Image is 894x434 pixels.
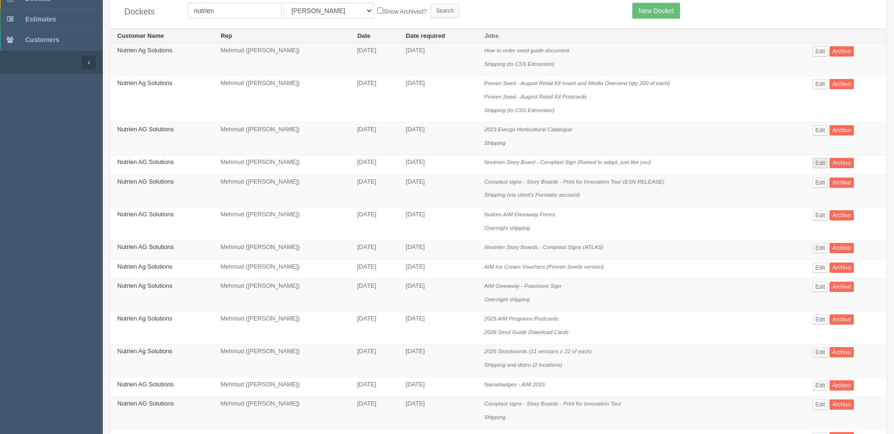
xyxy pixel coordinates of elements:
td: [DATE] [399,397,477,429]
td: [DATE] [399,344,477,377]
a: Edit [813,158,828,168]
th: Jobs [477,28,806,43]
i: Coroplast signs - Story Boards - Print for Innovation Tour [484,400,621,406]
a: Edit [813,282,828,292]
a: Archive [830,79,854,89]
i: How to order seed guide document [484,47,569,53]
td: [DATE] [350,240,399,260]
td: Mehmud ([PERSON_NAME]) [214,259,350,279]
td: Mehmud ([PERSON_NAME]) [214,43,350,76]
td: [DATE] [399,122,477,155]
a: Nutrien Ag Solutions [117,282,172,289]
a: Nutrien Ag Solutions [117,315,172,322]
a: Edit [813,314,828,325]
a: Edit [813,46,828,57]
label: Show Archived? [377,6,427,16]
td: Mehmud ([PERSON_NAME]) [214,344,350,377]
span: Estimates [25,15,56,23]
i: Shipping [484,140,506,146]
a: Nutrien Ag Solutions [117,263,172,270]
a: Edit [813,243,828,253]
a: Archive [830,399,854,410]
td: Mehmud ([PERSON_NAME]) [214,240,350,260]
td: [DATE] [399,43,477,76]
a: Nutrien AG Solutions [117,243,174,250]
a: Nutrien AG Solutions [117,400,174,407]
a: Edit [813,380,828,391]
a: Nutrien Ag Solutions [117,47,172,54]
a: Archive [830,380,854,391]
td: [DATE] [399,312,477,344]
i: Namebadges - AIM 2025 [484,381,545,387]
a: Nutrien AG Solutions [117,158,174,165]
a: Archive [830,178,854,188]
a: Archive [830,347,854,357]
td: [DATE] [399,76,477,122]
i: 2023 Evergo Horticultural Catalogue [484,126,572,132]
i: Coroplast signs - Story Boards - Print for Innovation Tour (ESN RELEASE) [484,178,664,185]
i: Shipping (to CSS Edmonton) [484,61,554,67]
td: Mehmud ([PERSON_NAME]) [214,155,350,175]
a: Archive [830,158,854,168]
td: Mehmud ([PERSON_NAME]) [214,279,350,312]
a: Edit [813,399,828,410]
i: 2026 Seed Guide Download Cards [484,329,569,335]
td: [DATE] [399,240,477,260]
td: [DATE] [350,397,399,429]
a: Edit [813,347,828,357]
td: Mehmud ([PERSON_NAME]) [214,207,350,240]
td: [DATE] [350,76,399,122]
td: [DATE] [399,174,477,207]
td: [DATE] [350,312,399,344]
a: Edit [813,79,828,89]
i: Nutiren AIM Giveaway Forms [484,211,555,217]
input: Show Archived? [377,7,383,14]
a: Date required [406,32,445,39]
td: [DATE] [350,207,399,240]
a: Archive [830,243,854,253]
td: [DATE] [399,279,477,312]
td: Mehmud ([PERSON_NAME]) [214,76,350,122]
i: AIM Giveaway - Foamcore Sign [484,283,561,289]
a: Edit [813,178,828,188]
td: [DATE] [399,207,477,240]
td: Mehmud ([PERSON_NAME]) [214,397,350,429]
i: Shipping [484,414,506,420]
i: Shipping (via client's Purolator account) [484,192,580,198]
a: Nutrien AG Solutions [117,381,174,388]
a: Edit [813,263,828,273]
td: Mehmud ([PERSON_NAME]) [214,312,350,344]
td: [DATE] [350,279,399,312]
i: Proven Seed - August Retail Kit Insert and Media Overview (qty 200 of each) [484,80,670,86]
input: Search [431,4,459,18]
td: [DATE] [350,259,399,279]
a: Archive [830,46,854,57]
i: Overnight shipping [484,296,529,302]
input: Customer Name [188,3,282,19]
td: [DATE] [350,43,399,76]
a: Nutrien AG Solutions [117,211,174,218]
span: Customers [25,36,59,43]
td: [DATE] [350,174,399,207]
i: Shipping (to CSS Edmonton) [484,107,554,113]
a: Rep [221,32,232,39]
a: Archive [830,125,854,135]
i: Shipping and distro (2 locations) [484,362,562,368]
a: Nutrien Ag Solutions [117,79,172,86]
i: 2025 Storyboards (11 versions x 22 of each) [484,348,592,354]
td: [DATE] [350,122,399,155]
td: [DATE] [350,155,399,175]
i: Nnutrien Story Boards - Coroplast Signs (ATLAS) [484,244,603,250]
a: Archive [830,210,854,221]
td: Mehmud ([PERSON_NAME]) [214,174,350,207]
a: Archive [830,314,854,325]
i: Nnutrien Story Board - Coroplast Sign (Raised to adapt, just like you) [484,159,651,165]
td: Mehmud ([PERSON_NAME]) [214,377,350,397]
a: Edit [813,210,828,221]
i: 2025 AIM Programs Postcards [484,315,558,321]
i: Proven Seed - August Retail Kit Postcards [484,93,586,100]
a: Archive [830,282,854,292]
td: [DATE] [350,377,399,397]
td: [DATE] [350,344,399,377]
td: [DATE] [399,259,477,279]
